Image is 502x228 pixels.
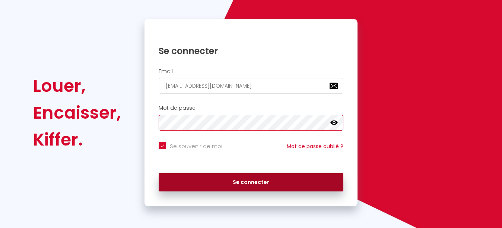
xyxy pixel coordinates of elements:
h2: Email [159,68,343,75]
h1: Se connecter [159,45,343,57]
h2: Mot de passe [159,105,343,111]
div: Encaisser, [33,99,121,126]
div: Louer, [33,72,121,99]
a: Mot de passe oublié ? [287,143,343,150]
div: Kiffer. [33,126,121,153]
input: Ton Email [159,78,343,94]
button: Se connecter [159,173,343,192]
